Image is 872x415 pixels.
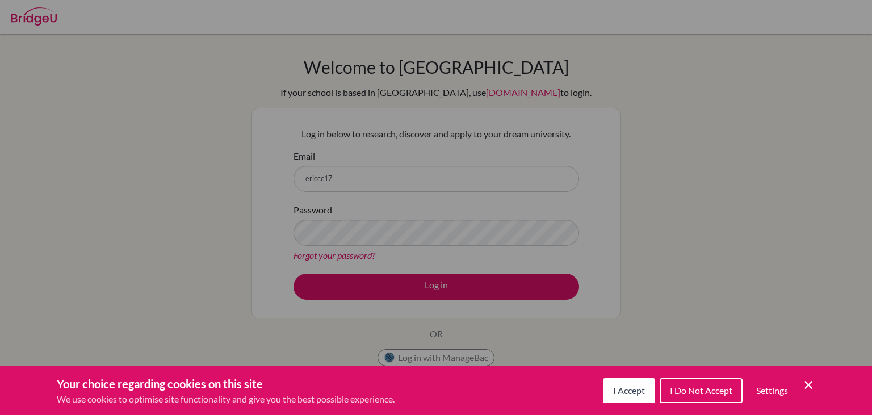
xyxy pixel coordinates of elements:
[747,379,797,402] button: Settings
[802,378,815,392] button: Save and close
[603,378,655,403] button: I Accept
[57,392,395,406] p: We use cookies to optimise site functionality and give you the best possible experience.
[756,385,788,396] span: Settings
[613,385,645,396] span: I Accept
[660,378,743,403] button: I Do Not Accept
[57,375,395,392] h3: Your choice regarding cookies on this site
[670,385,732,396] span: I Do Not Accept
